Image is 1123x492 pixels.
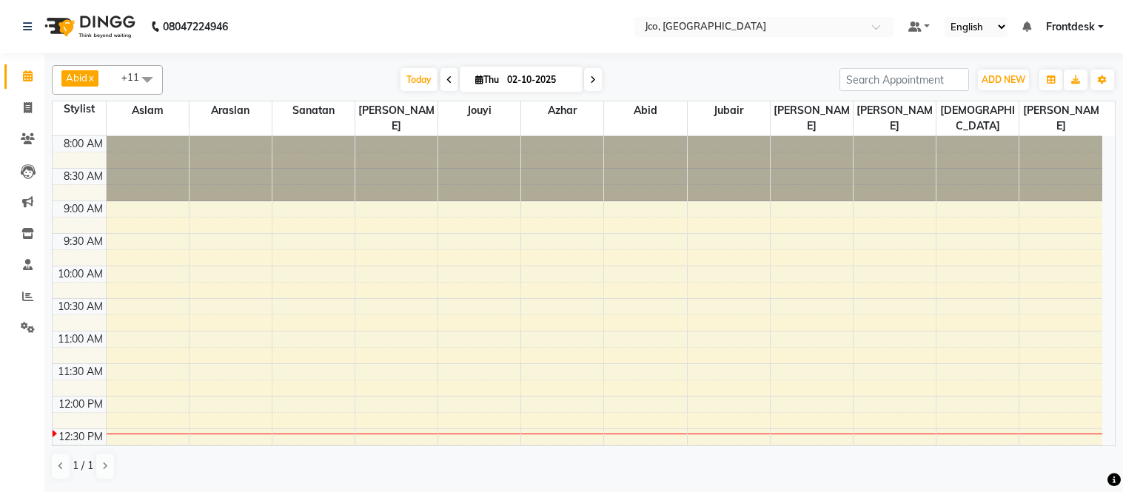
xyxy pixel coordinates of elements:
[771,101,853,135] span: [PERSON_NAME]
[61,169,106,184] div: 8:30 AM
[472,74,503,85] span: Thu
[121,71,150,83] span: +11
[66,72,87,84] span: Abid
[272,101,355,120] span: Sanatan
[61,136,106,152] div: 8:00 AM
[1046,19,1095,35] span: Frontdesk
[521,101,603,120] span: Azhar
[503,69,577,91] input: 2025-10-02
[355,101,438,135] span: [PERSON_NAME]
[56,429,106,445] div: 12:30 PM
[55,299,106,314] div: 10:30 AM
[854,101,936,135] span: [PERSON_NAME]
[688,101,770,120] span: Jubair
[163,6,228,47] b: 08047224946
[87,72,94,84] a: x
[73,458,93,474] span: 1 / 1
[978,70,1029,90] button: ADD NEW
[38,6,139,47] img: logo
[61,234,106,249] div: 9:30 AM
[55,364,106,380] div: 11:30 AM
[1019,101,1102,135] span: [PERSON_NAME]
[61,201,106,217] div: 9:00 AM
[56,397,106,412] div: 12:00 PM
[982,74,1025,85] span: ADD NEW
[936,101,1019,135] span: [DEMOGRAPHIC_DATA]
[604,101,686,120] span: Abid
[190,101,272,120] span: Araslan
[400,68,438,91] span: Today
[438,101,520,120] span: Jouyi
[55,266,106,282] div: 10:00 AM
[53,101,106,117] div: Stylist
[107,101,189,120] span: Aslam
[839,68,969,91] input: Search Appointment
[55,331,106,347] div: 11:00 AM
